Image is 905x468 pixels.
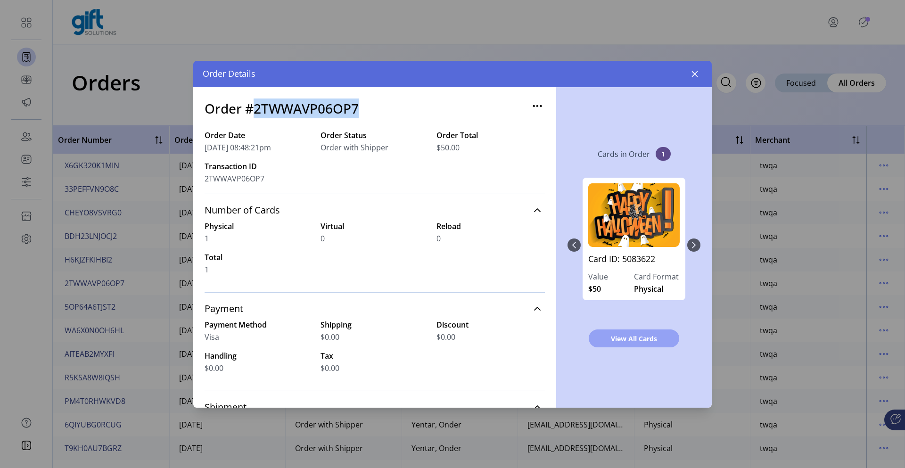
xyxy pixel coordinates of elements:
div: Number of Cards [205,221,545,287]
label: Transaction ID [205,161,313,172]
span: 2TWWAVP06OP7 [205,173,264,184]
span: 0 [436,233,441,244]
label: Order Date [205,130,313,141]
span: 1 [205,233,209,244]
span: $0.00 [436,331,455,343]
span: Visa [205,331,219,343]
span: 0 [321,233,325,244]
span: $50.00 [436,142,460,153]
span: View All Cards [601,334,667,344]
span: Number of Cards [205,205,280,215]
span: 1 [656,147,671,161]
label: Order Status [321,130,429,141]
a: Number of Cards [205,200,545,221]
span: Shipment [205,402,247,412]
label: Value [588,271,634,282]
span: Physical [634,283,663,295]
label: Shipping [321,319,429,330]
h3: Order #2TWWAVP06OP7 [205,99,359,118]
span: $0.00 [205,362,223,374]
span: Order Details [203,67,255,80]
label: Total [205,252,313,263]
label: Tax [321,350,429,361]
label: Physical [205,221,313,232]
button: View All Cards [589,329,679,347]
span: $0.00 [321,331,339,343]
a: Card ID: 5083622 [588,253,680,271]
div: Payment [205,319,545,385]
a: Shipment [205,397,545,418]
label: Order Total [436,130,545,141]
label: Discount [436,319,545,330]
span: $50 [588,283,601,295]
label: Virtual [321,221,429,232]
span: [DATE] 08:48:21pm [205,142,271,153]
span: 1 [205,264,209,275]
span: Payment [205,304,243,313]
div: 0 [581,168,687,322]
span: Order with Shipper [321,142,388,153]
label: Handling [205,350,313,361]
img: 5083622 [588,183,680,247]
a: Payment [205,298,545,319]
span: $0.00 [321,362,339,374]
label: Payment Method [205,319,313,330]
label: Reload [436,221,545,232]
p: Cards in Order [598,148,650,160]
label: Card Format [634,271,680,282]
